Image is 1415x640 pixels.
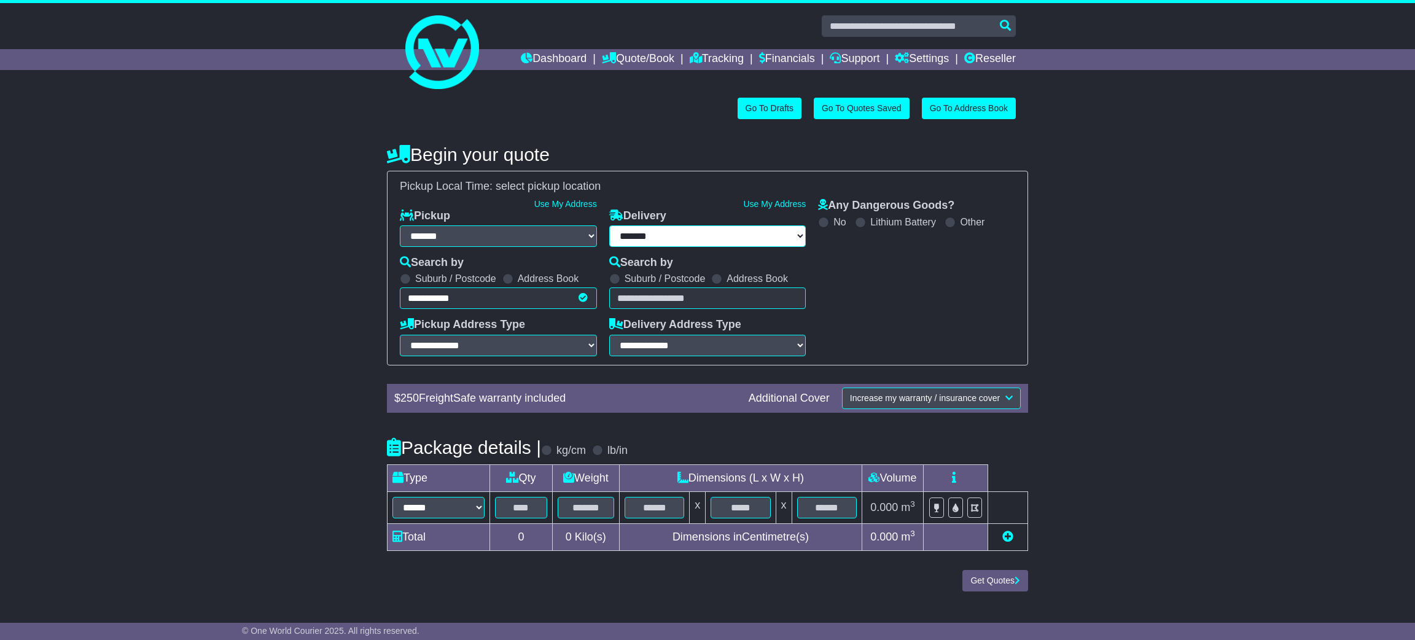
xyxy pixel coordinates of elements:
[242,626,419,636] span: © One World Courier 2025. All rights reserved.
[690,491,706,523] td: x
[552,464,619,491] td: Weight
[842,388,1021,409] button: Increase my warranty / insurance cover
[518,273,579,284] label: Address Book
[602,49,674,70] a: Quote/Book
[556,444,586,458] label: kg/cm
[850,393,1000,403] span: Increase my warranty / insurance cover
[814,98,910,119] a: Go To Quotes Saved
[901,501,915,513] span: m
[625,273,706,284] label: Suburb / Postcode
[830,49,879,70] a: Support
[521,49,587,70] a: Dashboard
[727,273,788,284] label: Address Book
[619,464,862,491] td: Dimensions (L x W x H)
[609,256,673,270] label: Search by
[619,524,862,551] td: Dimensions in Centimetre(s)
[1002,531,1013,543] a: Add new item
[552,524,619,551] td: Kilo(s)
[922,98,1016,119] a: Go To Address Book
[910,499,915,509] sup: 3
[607,444,628,458] label: lb/in
[609,318,741,332] label: Delivery Address Type
[394,180,1021,193] div: Pickup Local Time:
[910,529,915,538] sup: 3
[388,464,490,491] td: Type
[400,392,419,404] span: 250
[400,318,525,332] label: Pickup Address Type
[960,216,984,228] label: Other
[534,199,597,209] a: Use My Address
[759,49,815,70] a: Financials
[964,49,1016,70] a: Reseller
[818,199,954,213] label: Any Dangerous Goods?
[901,531,915,543] span: m
[496,180,601,192] span: select pickup location
[962,570,1028,591] button: Get Quotes
[490,524,553,551] td: 0
[862,464,923,491] td: Volume
[870,216,936,228] label: Lithium Battery
[415,273,496,284] label: Suburb / Postcode
[690,49,744,70] a: Tracking
[400,256,464,270] label: Search by
[490,464,553,491] td: Qty
[743,199,806,209] a: Use My Address
[566,531,572,543] span: 0
[387,437,541,458] h4: Package details |
[388,392,743,405] div: $ FreightSafe warranty included
[400,209,450,223] label: Pickup
[388,524,490,551] td: Total
[387,144,1028,165] h4: Begin your quote
[895,49,949,70] a: Settings
[833,216,846,228] label: No
[738,98,801,119] a: Go To Drafts
[609,209,666,223] label: Delivery
[870,531,898,543] span: 0.000
[743,392,836,405] div: Additional Cover
[776,491,792,523] td: x
[870,501,898,513] span: 0.000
